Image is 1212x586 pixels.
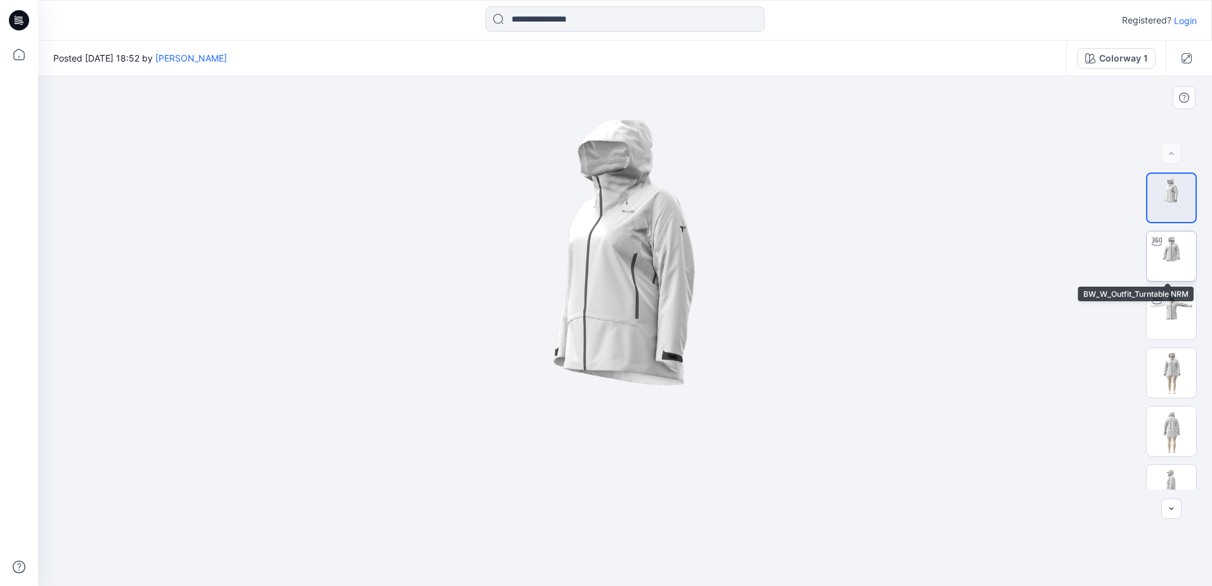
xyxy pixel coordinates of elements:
[1147,174,1196,222] img: BW_W_Outfit_Colorway NRM
[370,76,880,586] img: eyJhbGciOiJIUzI1NiIsImtpZCI6IjAiLCJzbHQiOiJzZXMiLCJ0eXAiOiJKV1QifQ.eyJkYXRhIjp7InR5cGUiOiJzdG9yYW...
[1122,13,1171,28] p: Registered?
[1147,407,1196,456] img: BW_W_Outfit_Back NRM
[1147,348,1196,398] img: BW_W_Outfit_Front NRM
[1077,48,1156,68] button: Colorway 1
[1147,290,1196,339] img: BW_W_Outfit_Turntable NRM 2
[1174,14,1197,27] p: Login
[1099,51,1147,65] div: Colorway 1
[1147,231,1196,281] img: BW_W_Outfit_Turntable NRM
[155,53,227,63] a: [PERSON_NAME]
[53,51,227,65] span: Posted [DATE] 18:52 by
[1147,465,1196,514] img: BW_W_Outfit_Left NRM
